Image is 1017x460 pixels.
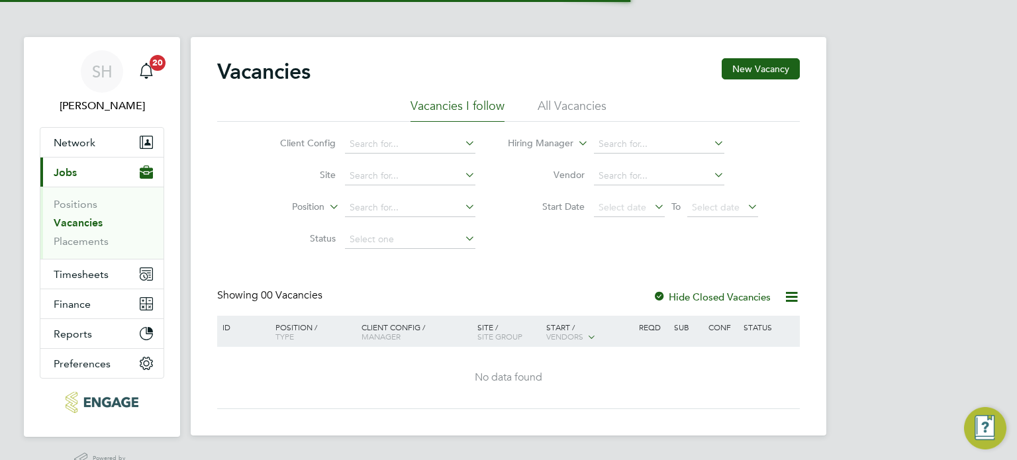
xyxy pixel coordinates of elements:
[543,316,636,349] div: Start /
[40,289,164,318] button: Finance
[54,328,92,340] span: Reports
[508,169,585,181] label: Vendor
[345,135,475,154] input: Search for...
[362,331,401,342] span: Manager
[260,169,336,181] label: Site
[40,98,164,114] span: Sean Holmes
[133,50,160,93] a: 20
[508,201,585,212] label: Start Date
[964,407,1006,449] button: Engage Resource Center
[266,316,358,347] div: Position /
[497,137,573,150] label: Hiring Manager
[92,63,113,80] span: SH
[692,201,740,213] span: Select date
[345,167,475,185] input: Search for...
[599,201,646,213] span: Select date
[546,331,583,342] span: Vendors
[477,331,522,342] span: Site Group
[54,198,97,210] a: Positions
[54,166,77,179] span: Jobs
[217,289,325,302] div: Showing
[653,291,771,303] label: Hide Closed Vacancies
[54,235,109,248] a: Placements
[150,55,166,71] span: 20
[260,232,336,244] label: Status
[40,349,164,378] button: Preferences
[219,371,798,385] div: No data found
[40,128,164,157] button: Network
[261,289,322,302] span: 00 Vacancies
[411,98,505,122] li: Vacancies I follow
[40,50,164,114] a: SH[PERSON_NAME]
[594,167,724,185] input: Search for...
[40,259,164,289] button: Timesheets
[474,316,544,347] div: Site /
[358,316,474,347] div: Client Config /
[705,316,740,338] div: Conf
[40,392,164,413] a: Go to home page
[54,136,95,149] span: Network
[275,331,294,342] span: Type
[594,135,724,154] input: Search for...
[345,230,475,249] input: Select one
[345,199,475,217] input: Search for...
[40,319,164,348] button: Reports
[636,316,670,338] div: Reqd
[538,98,606,122] li: All Vacancies
[40,187,164,259] div: Jobs
[740,316,798,338] div: Status
[54,357,111,370] span: Preferences
[667,198,685,215] span: To
[722,58,800,79] button: New Vacancy
[54,298,91,310] span: Finance
[260,137,336,149] label: Client Config
[54,268,109,281] span: Timesheets
[671,316,705,338] div: Sub
[40,158,164,187] button: Jobs
[24,37,180,437] nav: Main navigation
[54,216,103,229] a: Vacancies
[66,392,139,413] img: condicor-logo-retina.png
[219,316,266,338] div: ID
[217,58,311,85] h2: Vacancies
[248,201,324,214] label: Position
